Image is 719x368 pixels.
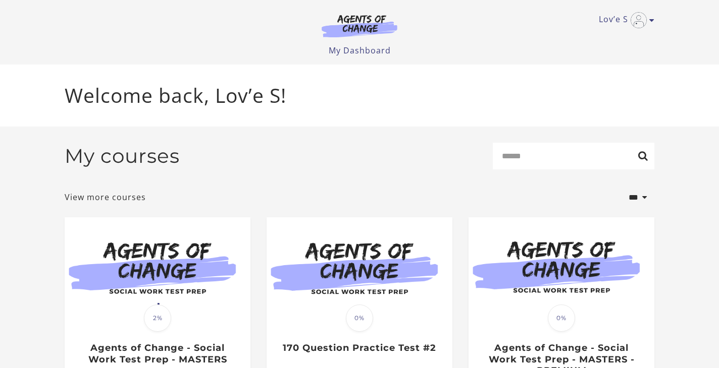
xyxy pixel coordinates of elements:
[346,304,373,332] span: 0%
[65,191,146,203] a: View more courses
[75,342,239,365] h3: Agents of Change - Social Work Test Prep - MASTERS
[311,14,408,37] img: Agents of Change Logo
[65,144,180,168] h2: My courses
[599,12,649,28] a: Toggle menu
[548,304,575,332] span: 0%
[144,304,171,332] span: 2%
[65,81,654,110] p: Welcome back, Lov’e S!
[329,45,391,56] a: My Dashboard
[277,342,441,354] h3: 170 Question Practice Test #2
